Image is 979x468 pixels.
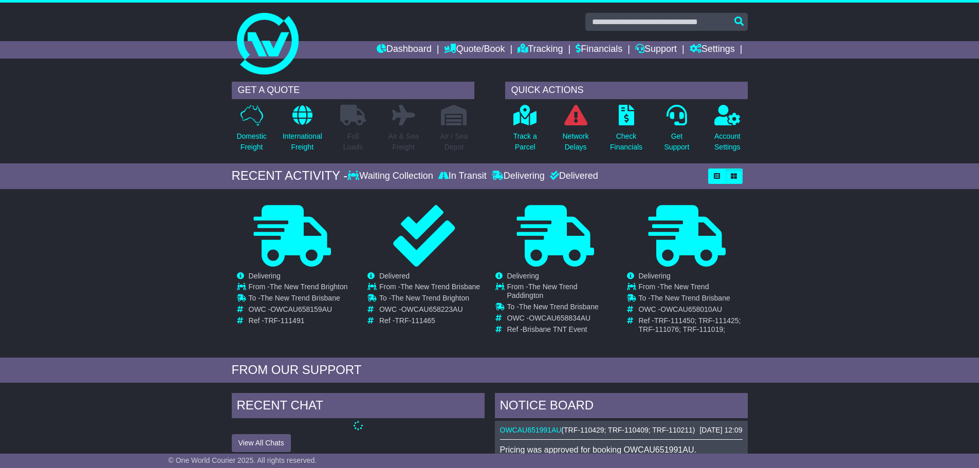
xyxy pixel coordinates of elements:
[513,131,537,153] p: Track a Parcel
[562,131,588,153] p: Network Delays
[507,283,616,303] td: From -
[236,131,266,153] p: Domestic Freight
[282,104,323,158] a: InternationalFreight
[395,316,435,325] span: TRF-111465
[347,171,435,182] div: Waiting Collection
[690,41,735,59] a: Settings
[660,283,709,291] span: The New Trend
[169,456,317,464] span: © One World Courier 2025. All rights reserved.
[249,272,281,280] span: Delivering
[489,171,547,182] div: Delivering
[232,363,748,378] div: FROM OUR SUPPORT
[249,294,348,305] td: To -
[391,294,469,302] span: The New Trend Brighton
[562,104,589,158] a: NetworkDelays
[249,305,348,316] td: OWC -
[639,294,747,305] td: To -
[500,426,562,434] a: OWCAU651991AU
[505,82,748,99] div: QUICK ACTIONS
[639,316,747,334] td: Ref -
[663,104,690,158] a: GetSupport
[340,131,366,153] p: Full Loads
[495,393,748,421] div: NOTICE BOARD
[401,305,463,313] span: OWCAU658223AU
[639,272,671,280] span: Delivering
[507,283,578,299] span: The New Trend Paddington
[377,41,432,59] a: Dashboard
[389,131,419,153] p: Air & Sea Freight
[264,316,305,325] span: TRF-111491
[232,169,348,183] div: RECENT ACTIVITY -
[444,41,505,59] a: Quote/Book
[714,131,741,153] p: Account Settings
[518,41,563,59] a: Tracking
[639,316,741,333] span: TRF-111450; TRF-111425; TRF-111076; TRF-111019;
[714,104,741,158] a: AccountSettings
[547,171,598,182] div: Delivered
[436,171,489,182] div: In Transit
[249,283,348,294] td: From -
[440,131,468,153] p: Air / Sea Depot
[507,325,616,334] td: Ref -
[529,314,590,322] span: OWCAU658834AU
[576,41,622,59] a: Financials
[270,305,332,313] span: OWCAU658159AU
[664,131,689,153] p: Get Support
[379,305,480,316] td: OWC -
[283,131,322,153] p: International Freight
[379,316,480,325] td: Ref -
[232,393,485,421] div: RECENT CHAT
[513,104,538,158] a: Track aParcel
[507,303,616,314] td: To -
[519,303,599,311] span: The New Trend Brisbane
[523,325,587,333] span: Brisbane TNT Event
[507,272,539,280] span: Delivering
[500,445,743,455] p: Pricing was approved for booking OWCAU651991AU.
[610,131,642,153] p: Check Financials
[639,283,747,294] td: From -
[379,283,480,294] td: From -
[564,426,693,434] span: TRF-110429; TRF-110409; TRF-110211
[400,283,480,291] span: The New Trend Brisbane
[699,426,742,435] div: [DATE] 12:09
[379,294,480,305] td: To -
[651,294,730,302] span: The New Trend Brisbane
[249,316,348,325] td: Ref -
[379,272,410,280] span: Delivered
[609,104,643,158] a: CheckFinancials
[261,294,340,302] span: The New Trend Brisbane
[660,305,722,313] span: OWCAU658010AU
[270,283,348,291] span: The New Trend Brighton
[232,434,291,452] button: View All Chats
[236,104,267,158] a: DomesticFreight
[507,314,616,325] td: OWC -
[639,305,747,316] td: OWC -
[232,82,474,99] div: GET A QUOTE
[500,426,743,435] div: ( )
[635,41,677,59] a: Support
